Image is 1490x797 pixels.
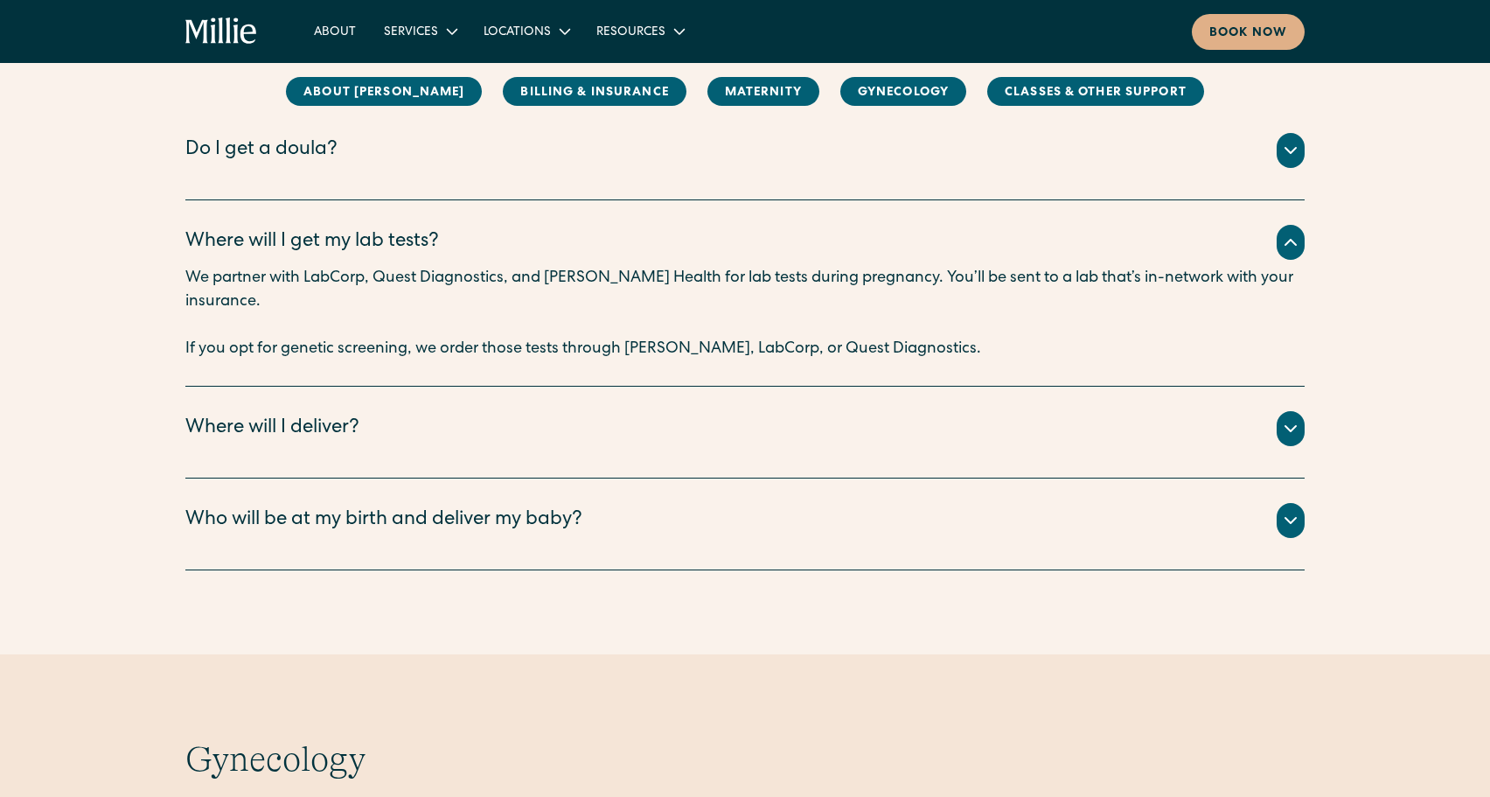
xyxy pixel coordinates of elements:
[1192,14,1305,50] a: Book now
[707,77,819,106] a: MAternity
[300,17,370,45] a: About
[484,24,551,42] div: Locations
[1209,24,1287,43] div: Book now
[185,338,1305,361] p: If you opt for genetic screening, we order those tests through [PERSON_NAME], LabCorp, or Quest D...
[370,17,470,45] div: Services
[185,507,582,535] div: Who will be at my birth and deliver my baby?
[470,17,582,45] div: Locations
[185,738,1305,780] h2: Gynecology
[286,77,482,106] a: About [PERSON_NAME]
[503,77,686,106] a: Billing & Insurance
[582,17,697,45] div: Resources
[185,136,338,165] div: Do I get a doula?
[840,77,966,106] a: Gynecology
[185,415,359,444] div: Where will I deliver?
[384,24,438,42] div: Services
[987,77,1204,106] a: Classes & Other Support
[185,228,439,257] div: Where will I get my lab tests?
[596,24,665,42] div: Resources
[185,17,258,45] a: home
[185,267,1305,314] p: We partner with LabCorp, Quest Diagnostics, and [PERSON_NAME] Health for lab tests during pregnan...
[185,314,1305,338] p: ‍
